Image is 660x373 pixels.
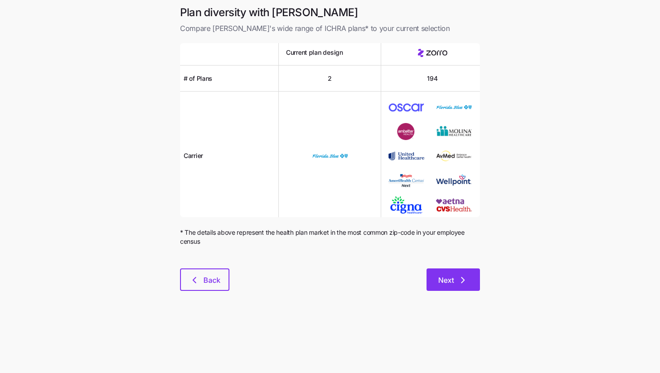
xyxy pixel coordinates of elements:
img: Carrier [388,123,424,140]
button: Next [427,268,480,291]
span: 194 [427,74,437,83]
img: Carrier [436,99,472,116]
span: Next [438,275,454,285]
img: Carrier [436,123,472,140]
span: 2 [328,74,332,83]
span: * The details above represent the health plan market in the most common zip-code in your employee... [180,228,480,246]
img: Carrier [436,196,472,213]
span: # of Plans [184,74,212,83]
img: Carrier [388,172,424,189]
button: Back [180,268,229,291]
span: Carrier [184,151,203,160]
img: Carrier [312,147,348,164]
img: Carrier [388,196,424,213]
img: Carrier [388,147,424,164]
img: Carrier [436,172,472,189]
span: Back [203,275,220,285]
span: Current plan design [286,48,343,57]
img: Carrier [436,147,472,164]
img: Carrier [388,99,424,116]
h1: Plan diversity with [PERSON_NAME] [180,5,480,19]
span: Compare [PERSON_NAME]'s wide range of ICHRA plans* to your current selection [180,23,480,34]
